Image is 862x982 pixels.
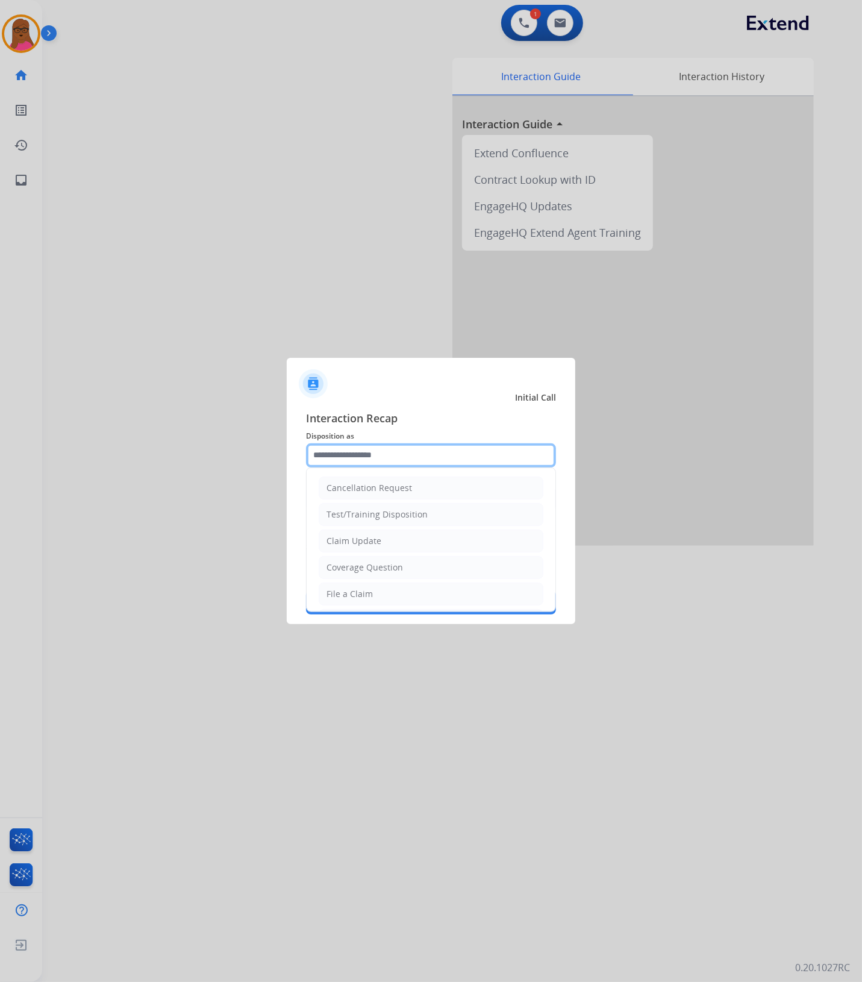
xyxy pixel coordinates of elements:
div: Coverage Question [326,561,403,574]
p: 0.20.1027RC [795,960,850,975]
div: Test/Training Disposition [326,508,428,521]
span: Disposition as [306,429,556,443]
div: File a Claim [326,588,373,600]
div: Cancellation Request [326,482,412,494]
img: contactIcon [299,369,328,398]
span: Initial Call [515,392,556,404]
span: Interaction Recap [306,410,556,429]
div: Claim Update [326,535,381,547]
